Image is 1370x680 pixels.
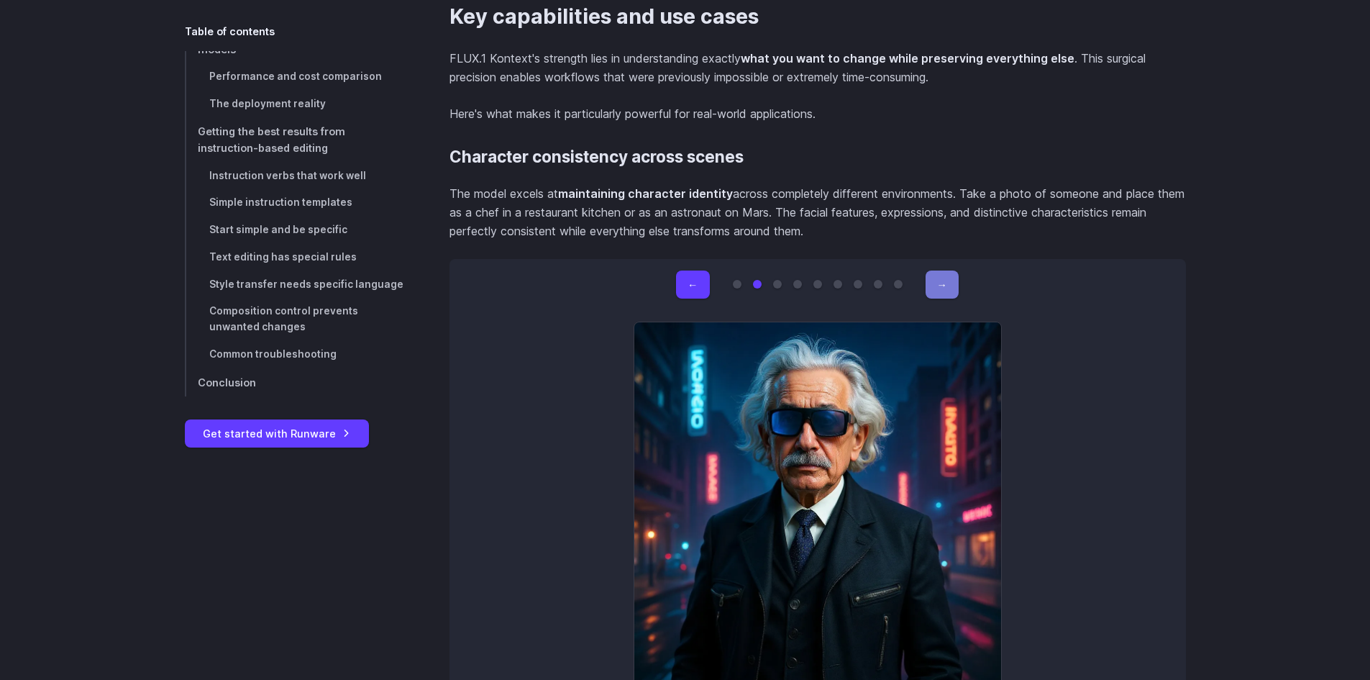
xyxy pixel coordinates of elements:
span: Text editing has special rules [209,251,357,263]
a: Composition control prevents unwanted changes [185,298,403,341]
a: Simple instruction templates [185,189,403,217]
strong: maintaining character identity [558,186,733,201]
span: Composition control prevents unwanted changes [209,305,358,332]
span: Instruction verbs that work well [209,170,366,181]
span: Conclusion [198,376,256,389]
button: Go to 6 of 9 [834,280,842,289]
span: Simple instruction templates [209,196,352,208]
button: ← [676,271,709,299]
span: Getting the best results from instruction-based editing [198,126,345,155]
a: Character consistency across scenes [449,148,744,167]
button: Go to 5 of 9 [813,280,822,289]
a: Start simple and be specific [185,217,403,244]
button: Go to 1 of 9 [733,280,741,289]
span: Table of contents [185,23,275,40]
strong: what you want to change while preserving everything else [741,51,1074,65]
a: Common troubleshooting [185,341,403,368]
button: Go to 2 of 9 [753,280,762,289]
a: Get started with Runware [185,420,369,448]
a: Getting the best results from instruction-based editing [185,118,403,163]
button: Go to 9 of 9 [894,280,903,289]
button: Go to 7 of 9 [854,280,862,289]
a: The deployment reality [185,91,403,118]
span: Performance and cost comparison [209,71,382,82]
p: Here's what makes it particularly powerful for real-world applications. [449,105,1186,124]
a: Instruction verbs that work well [185,163,403,190]
button: → [926,271,959,299]
button: Go to 8 of 9 [874,280,882,289]
p: The model excels at across completely different environments. Take a photo of someone and place t... [449,185,1186,240]
span: Common troubleshooting [209,348,337,360]
span: The deployment reality [209,98,326,109]
span: Start simple and be specific [209,224,347,235]
a: Style transfer needs specific language [185,271,403,299]
button: Go to 4 of 9 [793,280,802,289]
p: FLUX.1 Kontext's strength lies in understanding exactly . This surgical precision enables workflo... [449,50,1186,86]
a: Performance and cost comparison [185,63,403,91]
button: Go to 3 of 9 [773,280,782,289]
a: Conclusion [185,368,403,396]
a: Key capabilities and use cases [449,4,759,30]
a: Text editing has special rules [185,244,403,271]
span: How FLUX.1 Kontext compares to other models [198,27,398,55]
span: Style transfer needs specific language [209,278,403,290]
